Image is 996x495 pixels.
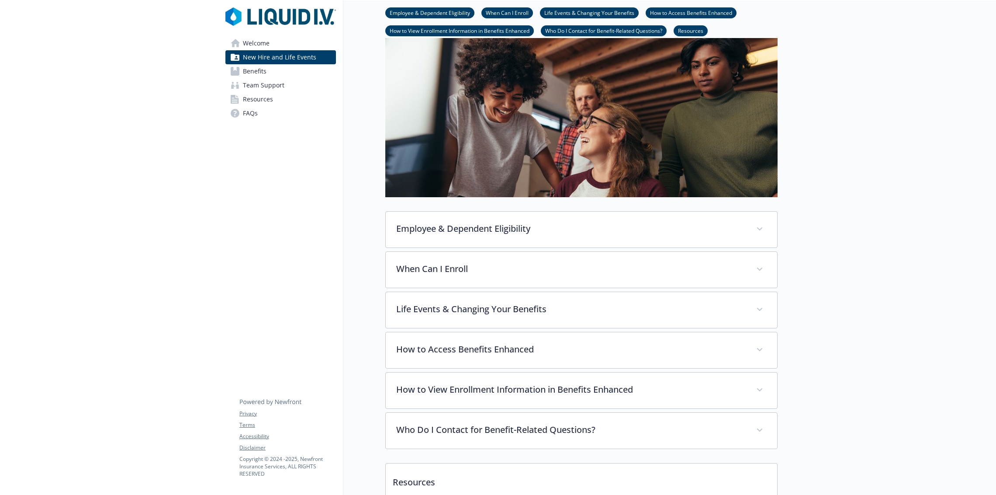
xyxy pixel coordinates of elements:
a: Welcome [225,36,336,50]
a: Disclaimer [239,444,335,452]
a: Terms [239,421,335,429]
span: Welcome [243,36,270,50]
div: Employee & Dependent Eligibility [386,212,777,247]
a: When Can I Enroll [481,8,533,17]
span: New Hire and Life Events [243,50,316,64]
div: How to View Enrollment Information in Benefits Enhanced [386,373,777,408]
a: Privacy [239,410,335,418]
p: How to Access Benefits Enhanced [396,343,746,356]
a: Life Events & Changing Your Benefits [540,8,639,17]
a: How to Access Benefits Enhanced [646,8,737,17]
div: When Can I Enroll [386,252,777,288]
a: How to View Enrollment Information in Benefits Enhanced [385,26,534,35]
div: Who Do I Contact for Benefit-Related Questions? [386,413,777,449]
a: Who Do I Contact for Benefit-Related Questions? [541,26,667,35]
a: Employee & Dependent Eligibility [385,8,474,17]
div: How to Access Benefits Enhanced [386,332,777,368]
img: new hire page banner [385,38,778,197]
span: Team Support [243,78,284,92]
div: Life Events & Changing Your Benefits [386,292,777,328]
a: Team Support [225,78,336,92]
p: Employee & Dependent Eligibility [396,222,746,235]
p: When Can I Enroll [396,262,746,275]
a: Resources [674,26,708,35]
a: Benefits [225,64,336,78]
p: Life Events & Changing Your Benefits [396,303,746,316]
p: Copyright © 2024 - 2025 , Newfront Insurance Services, ALL RIGHTS RESERVED [239,455,335,478]
p: How to View Enrollment Information in Benefits Enhanced [396,383,746,396]
a: Accessibility [239,432,335,440]
a: FAQs [225,106,336,120]
span: Resources [243,92,273,106]
span: FAQs [243,106,258,120]
p: Who Do I Contact for Benefit-Related Questions? [396,423,746,436]
span: Benefits [243,64,266,78]
a: Resources [225,92,336,106]
a: New Hire and Life Events [225,50,336,64]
